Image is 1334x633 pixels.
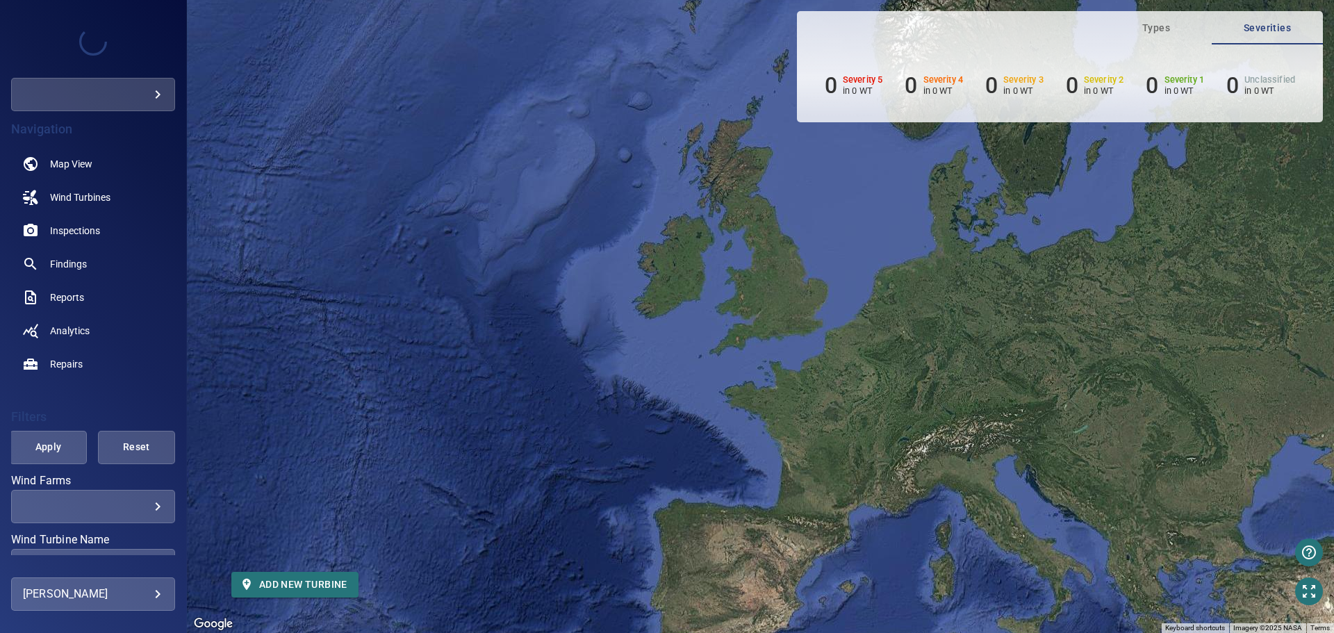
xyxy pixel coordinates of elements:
label: Wind Turbine Name [11,534,175,545]
span: Imagery ©2025 NASA [1233,624,1302,632]
h4: Navigation [11,122,175,136]
a: analytics noActive [11,314,175,347]
li: Severity 2 [1066,72,1124,99]
span: Wind Turbines [50,190,110,204]
h6: Severity 3 [1003,75,1044,85]
a: windturbines noActive [11,181,175,214]
h6: 0 [1226,72,1239,99]
a: repairs noActive [11,347,175,381]
span: Reset [115,438,158,456]
button: Keyboard shortcuts [1165,623,1225,633]
h4: Filters [11,410,175,424]
h6: Severity 1 [1164,75,1205,85]
div: Wind Turbine Name [11,549,175,582]
h6: Unclassified [1244,75,1295,85]
a: Terms (opens in new tab) [1310,624,1330,632]
p: in 0 WT [1164,85,1205,96]
h6: 0 [1146,72,1158,99]
span: Add new turbine [242,576,347,593]
div: Wind Farms [11,490,175,523]
label: Wind Farms [11,475,175,486]
p: in 0 WT [1084,85,1124,96]
p: in 0 WT [1244,85,1295,96]
span: Repairs [50,357,83,371]
p: in 0 WT [1003,85,1044,96]
h6: Severity 4 [923,75,964,85]
h6: Severity 2 [1084,75,1124,85]
div: [PERSON_NAME] [23,583,163,605]
span: Inspections [50,224,100,238]
h6: 0 [985,72,998,99]
span: Severities [1220,19,1315,37]
p: in 0 WT [923,85,964,96]
span: Reports [50,290,84,304]
span: Findings [50,257,87,271]
a: map noActive [11,147,175,181]
button: Reset [98,431,175,464]
a: Open this area in Google Maps (opens a new window) [190,615,236,633]
h6: Severity 5 [843,75,883,85]
h6: 0 [1066,72,1078,99]
a: findings noActive [11,247,175,281]
div: yce [11,78,175,111]
span: Types [1109,19,1203,37]
button: Apply [10,431,87,464]
p: in 0 WT [843,85,883,96]
button: Add new turbine [231,572,359,598]
li: Severity Unclassified [1226,72,1295,99]
h6: 0 [825,72,837,99]
span: Apply [27,438,69,456]
li: Severity 3 [985,72,1044,99]
a: reports noActive [11,281,175,314]
span: Analytics [50,324,90,338]
li: Severity 4 [905,72,963,99]
li: Severity 1 [1146,72,1204,99]
li: Severity 5 [825,72,883,99]
img: Google [190,615,236,633]
a: inspections noActive [11,214,175,247]
h6: 0 [905,72,917,99]
span: Map View [50,157,92,171]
